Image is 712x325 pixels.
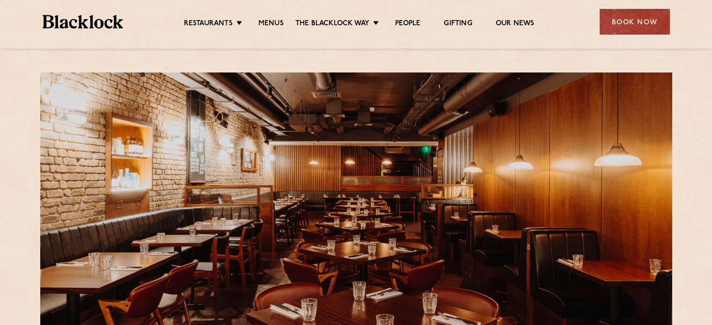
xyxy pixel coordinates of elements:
div: Book Now [600,9,670,35]
a: Gifting [444,19,472,29]
a: Restaurants [184,19,233,29]
a: The Blacklock Way [295,19,369,29]
a: Our News [496,19,535,29]
img: BL_Textured_Logo-footer-cropped.svg [43,15,124,29]
a: People [395,19,420,29]
a: Menus [258,19,284,29]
